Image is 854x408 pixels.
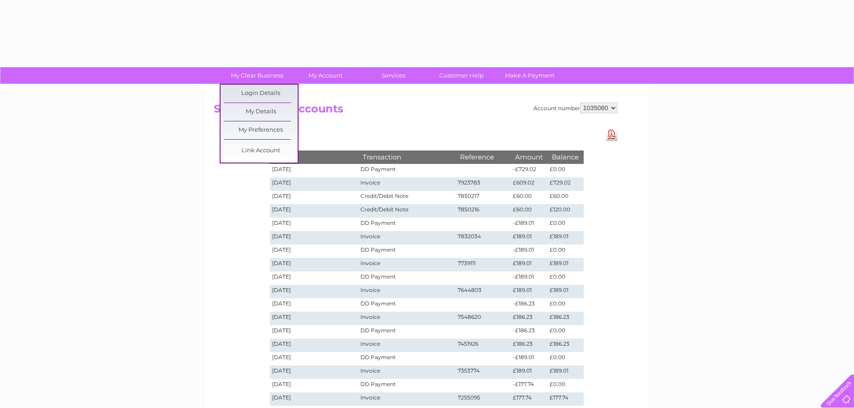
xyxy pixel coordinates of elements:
[547,352,583,365] td: £0.00
[511,298,547,312] td: -£186.23
[288,67,362,84] a: My Account
[547,231,583,245] td: £189.01
[358,164,455,177] td: DD Payment
[358,191,455,204] td: Credit/Debit Note
[547,245,583,258] td: £0.00
[270,191,359,204] td: [DATE]
[511,339,547,352] td: £186.23
[358,392,455,406] td: Invoice
[455,392,511,406] td: 7255095
[358,258,455,271] td: Invoice
[358,379,455,392] td: DD Payment
[358,204,455,218] td: Credit/Debit Note
[224,85,298,103] a: Login Details
[358,325,455,339] td: DD Payment
[547,164,583,177] td: £0.00
[358,271,455,285] td: DD Payment
[270,339,359,352] td: [DATE]
[511,164,547,177] td: -£729.02
[547,177,583,191] td: £729.02
[455,177,511,191] td: 7923783
[547,312,583,325] td: £186.23
[270,325,359,339] td: [DATE]
[270,258,359,271] td: [DATE]
[270,285,359,298] td: [DATE]
[511,379,547,392] td: -£177.74
[547,365,583,379] td: £189.01
[358,245,455,258] td: DD Payment
[270,231,359,245] td: [DATE]
[511,285,547,298] td: £189.01
[606,128,617,141] a: Download Pdf
[270,164,359,177] td: [DATE]
[270,392,359,406] td: [DATE]
[270,379,359,392] td: [DATE]
[358,352,455,365] td: DD Payment
[358,365,455,379] td: Invoice
[547,325,583,339] td: £0.00
[358,339,455,352] td: Invoice
[455,258,511,271] td: 7739111
[547,298,583,312] td: £0.00
[547,392,583,406] td: £177.74
[455,191,511,204] td: 7850217
[270,177,359,191] td: [DATE]
[547,285,583,298] td: £189.01
[358,177,455,191] td: Invoice
[270,312,359,325] td: [DATE]
[547,339,583,352] td: £186.23
[547,204,583,218] td: £120.00
[511,191,547,204] td: £60.00
[358,285,455,298] td: Invoice
[455,150,511,163] th: Reference
[224,103,298,121] a: My Details
[358,231,455,245] td: Invoice
[511,352,547,365] td: -£189.01
[270,245,359,258] td: [DATE]
[547,218,583,231] td: £0.00
[270,204,359,218] td: [DATE]
[511,271,547,285] td: -£189.01
[455,365,511,379] td: 7353774
[547,191,583,204] td: £60.00
[214,103,617,120] h2: Statement of Accounts
[511,392,547,406] td: £177.74
[224,121,298,139] a: My Preferences
[356,67,430,84] a: Services
[358,150,455,163] th: Transaction
[511,312,547,325] td: £186.23
[493,67,567,84] a: Make A Payment
[425,67,499,84] a: Customer Help
[511,325,547,339] td: -£186.23
[358,218,455,231] td: DD Payment
[511,218,547,231] td: -£189.01
[455,231,511,245] td: 7832034
[547,379,583,392] td: £0.00
[533,103,617,113] div: Account number
[270,271,359,285] td: [DATE]
[455,312,511,325] td: 7548620
[547,271,583,285] td: £0.00
[270,298,359,312] td: [DATE]
[455,204,511,218] td: 7850216
[270,150,359,163] th: Date
[511,258,547,271] td: £189.01
[270,352,359,365] td: [DATE]
[511,204,547,218] td: £60.00
[220,67,294,84] a: My Clear Business
[511,231,547,245] td: £189.01
[511,150,547,163] th: Amount
[547,258,583,271] td: £189.01
[511,365,547,379] td: £189.01
[224,142,298,160] a: Link Account
[270,218,359,231] td: [DATE]
[270,365,359,379] td: [DATE]
[455,339,511,352] td: 7451926
[358,298,455,312] td: DD Payment
[358,312,455,325] td: Invoice
[455,285,511,298] td: 7644803
[547,150,583,163] th: Balance
[511,177,547,191] td: £609.02
[511,245,547,258] td: -£189.01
